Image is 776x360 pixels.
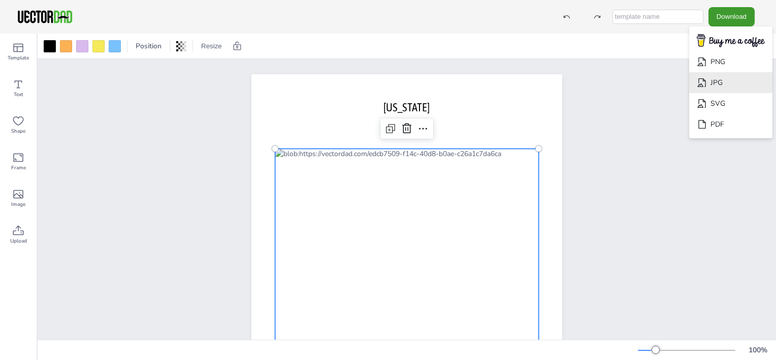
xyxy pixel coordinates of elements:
[708,7,755,26] button: Download
[690,31,771,51] img: buymecoffee.png
[16,9,74,24] img: VectorDad-1.png
[689,26,772,139] ul: Download
[11,200,25,208] span: Image
[10,237,27,245] span: Upload
[689,72,772,93] li: JPG
[689,51,772,72] li: PNG
[689,93,772,114] li: SVG
[689,114,772,135] li: PDF
[134,41,164,51] span: Position
[11,164,26,172] span: Frame
[383,101,430,114] span: [US_STATE]
[612,10,703,24] input: template name
[14,91,23,99] span: Text
[11,127,25,135] span: Shape
[197,38,226,54] button: Resize
[8,54,29,62] span: Template
[746,345,770,355] div: 100 %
